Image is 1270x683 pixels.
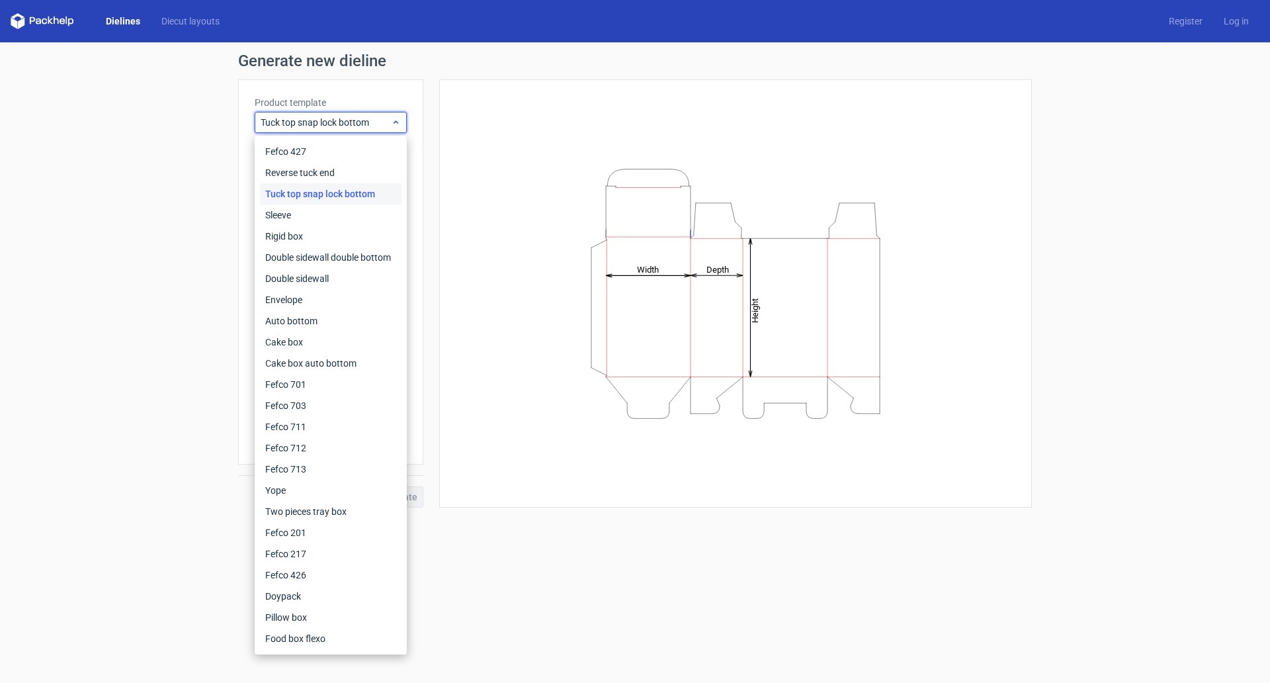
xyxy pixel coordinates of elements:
div: Cake box [260,332,402,353]
div: Auto bottom [260,310,402,332]
div: Pillow box [260,607,402,628]
div: Fefco 701 [260,374,402,395]
a: Register [1158,15,1213,28]
div: Fefco 713 [260,459,402,480]
div: Sleeve [260,205,402,226]
div: Cake box auto bottom [260,353,402,374]
div: Yope [260,480,402,501]
div: Double sidewall [260,268,402,289]
div: Fefco 703 [260,395,402,416]
div: Fefco 427 [260,141,402,162]
div: Two pieces tray box [260,501,402,522]
div: Fefco 426 [260,565,402,586]
div: Tuck top snap lock bottom [260,183,402,205]
a: Dielines [95,15,151,28]
div: Fefco 201 [260,522,402,543]
tspan: Height [750,298,760,322]
div: Fefco 217 [260,543,402,565]
div: Fefco 712 [260,437,402,459]
h1: Generate new dieline [238,53,1032,69]
span: Tuck top snap lock bottom [261,116,391,129]
a: Diecut layouts [151,15,230,28]
div: Envelope [260,289,402,310]
div: Doypack [260,586,402,607]
a: Log in [1213,15,1259,28]
div: Double sidewall double bottom [260,247,402,268]
div: Food box flexo [260,628,402,649]
div: Fefco 711 [260,416,402,437]
div: Reverse tuck end [260,162,402,183]
tspan: Width [637,264,659,274]
label: Product template [255,96,407,109]
div: Rigid box [260,226,402,247]
tspan: Depth [706,264,729,274]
